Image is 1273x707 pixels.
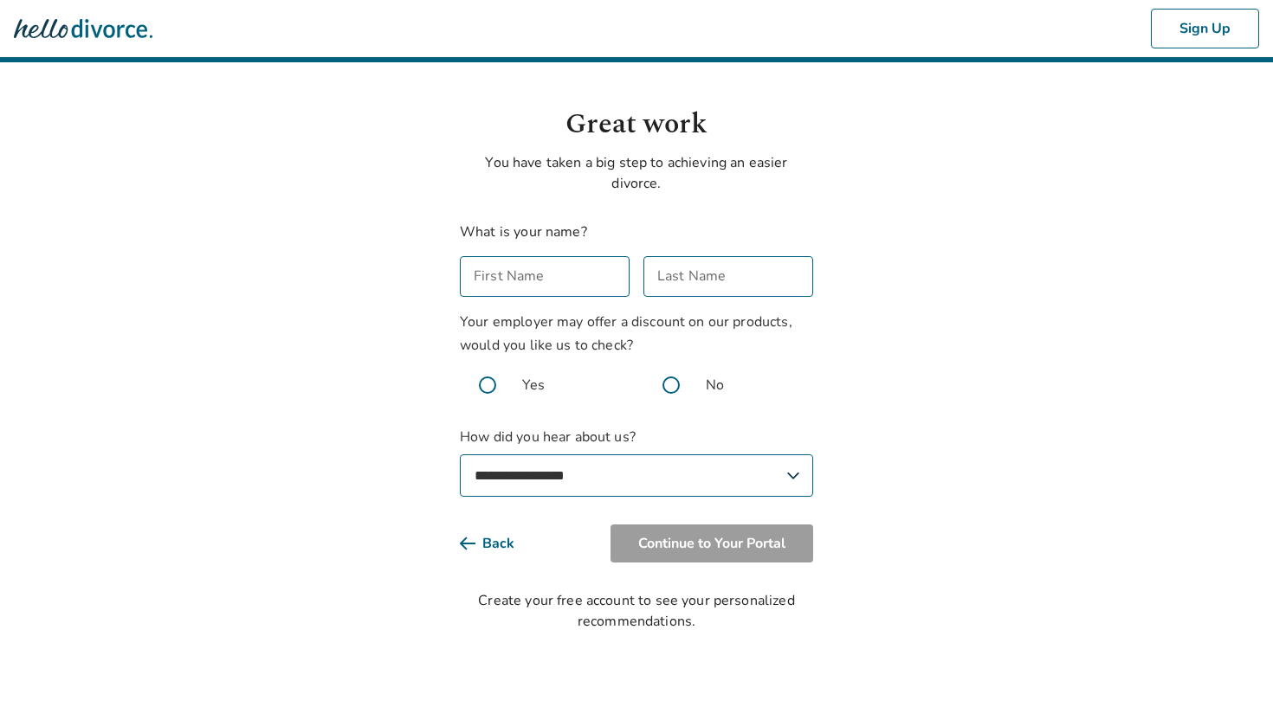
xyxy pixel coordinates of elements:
span: Your employer may offer a discount on our products, would you like us to check? [460,312,792,355]
button: Sign Up [1151,9,1259,48]
button: Continue to Your Portal [611,524,813,562]
p: You have taken a big step to achieving an easier divorce. [460,152,813,194]
h1: Great work [460,104,813,145]
img: Hello Divorce Logo [14,11,152,46]
span: No [706,375,724,395]
label: What is your name? [460,222,587,241]
button: Back [460,524,542,562]
div: Create your free account to see your personalized recommendations. [460,590,813,632]
select: How did you hear about us? [460,454,813,497]
label: How did you hear about us? [460,427,813,497]
iframe: Chat Widget [1186,624,1273,707]
span: Yes [522,375,545,395]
